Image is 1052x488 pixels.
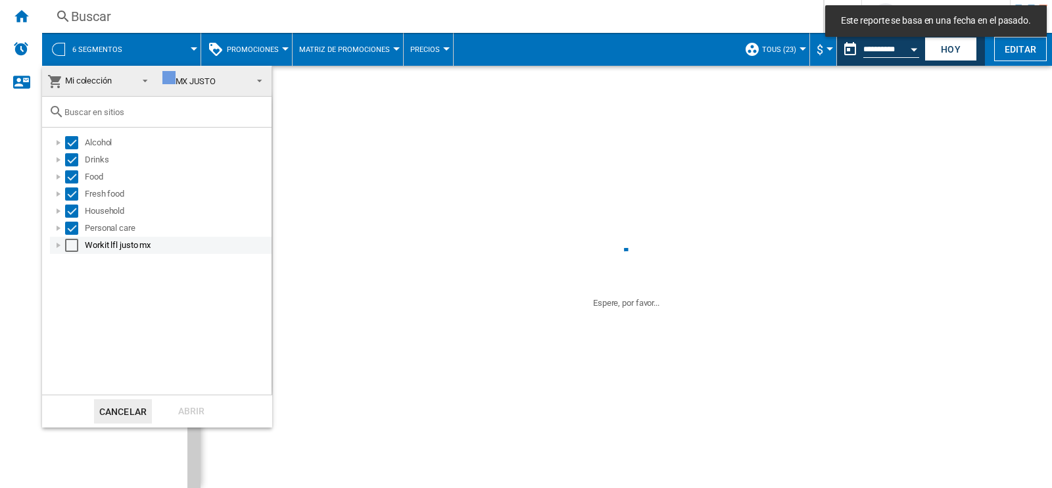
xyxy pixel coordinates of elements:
input: Buscar en sitios [64,107,265,117]
div: Abrir [162,399,220,424]
span: Mi colección [65,76,112,85]
div: Food [85,170,270,183]
div: Alcohol [85,136,270,149]
div: Drinks [85,153,270,166]
div: Household [85,205,270,218]
md-checkbox: Select [65,239,85,252]
md-checkbox: Select [65,170,85,183]
md-checkbox: Select [65,222,85,235]
div: MX JUSTO [162,76,216,86]
md-checkbox: Select [65,136,85,149]
md-checkbox: Select [65,187,85,201]
div: Personal care [85,222,270,235]
span: Este reporte se basa en una fecha en el pasado. [837,14,1035,28]
button: Cancelar [94,399,152,424]
md-checkbox: Select [65,205,85,218]
div: Workit lfl justo mx [85,239,270,252]
div: Fresh food [85,187,270,201]
md-checkbox: Select [65,153,85,166]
